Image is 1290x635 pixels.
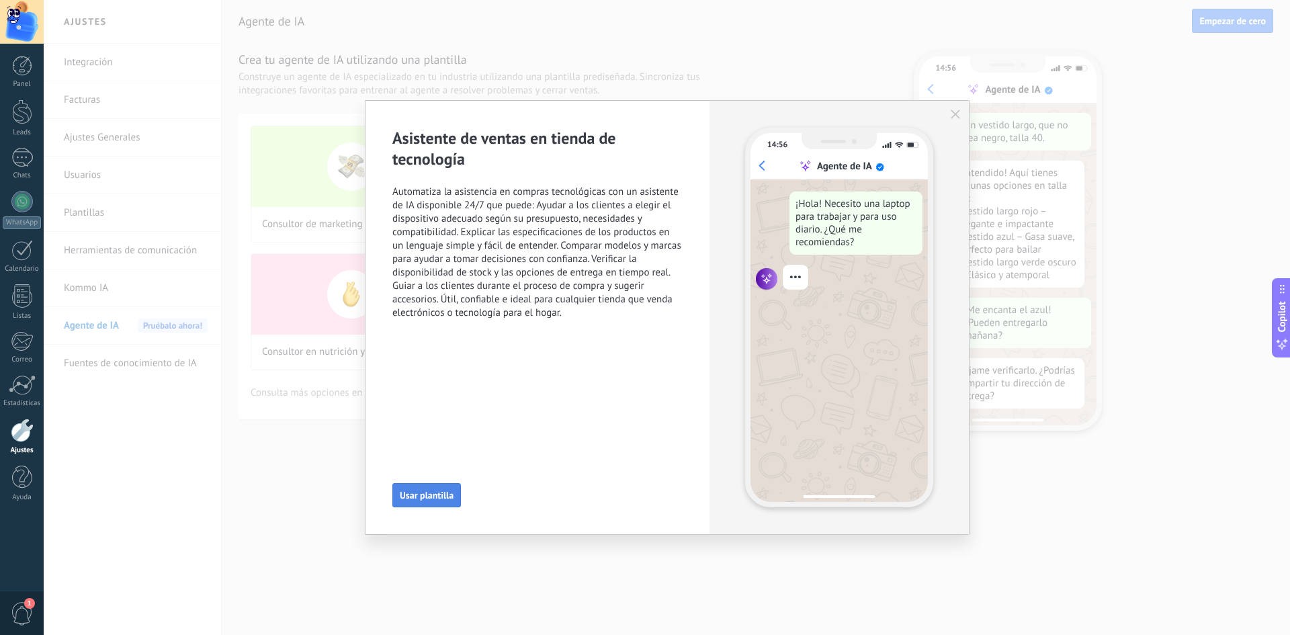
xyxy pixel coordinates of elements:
[3,216,41,229] div: WhatsApp
[3,128,42,137] div: Leads
[24,598,35,609] span: 1
[767,140,787,150] div: 14:56
[817,160,872,173] div: Agente de IA
[3,265,42,273] div: Calendario
[3,446,42,455] div: Ajustes
[3,312,42,321] div: Listas
[3,171,42,180] div: Chats
[3,80,42,89] div: Panel
[3,355,42,364] div: Correo
[789,192,922,255] div: ¡Hola! Necesito una laptop para trabajar y para uso diario. ¿Qué me recomiendas?
[400,491,454,500] span: Usar plantilla
[756,268,777,290] img: agent icon
[3,399,42,408] div: Estadísticas
[392,128,683,169] h2: Asistente de ventas en tienda de tecnología
[1275,301,1289,332] span: Copilot
[3,493,42,502] div: Ayuda
[392,483,461,507] button: Usar plantilla
[392,185,683,320] span: Automatiza la asistencia en compras tecnológicas con un asistente de IA disponible 24/7 que puede...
